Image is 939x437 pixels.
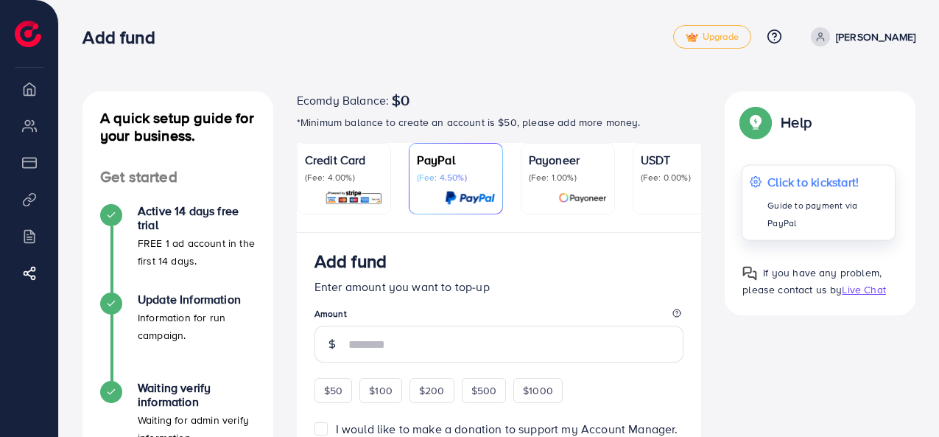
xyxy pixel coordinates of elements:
[138,204,256,232] h4: Active 14 days free trial
[742,266,757,281] img: Popup guide
[742,109,769,136] img: Popup guide
[417,172,495,183] p: (Fee: 4.50%)
[686,32,698,43] img: tick
[805,27,915,46] a: [PERSON_NAME]
[673,25,751,49] a: tickUpgrade
[82,109,273,144] h4: A quick setup guide for your business.
[82,168,273,186] h4: Get started
[325,189,383,206] img: card
[641,151,719,169] p: USDT
[529,151,607,169] p: Payoneer
[558,189,607,206] img: card
[138,234,256,270] p: FREE 1 ad account in the first 14 days.
[82,204,273,293] li: Active 14 days free trial
[742,265,882,297] span: If you have any problem, please contact us by
[445,189,495,206] img: card
[82,27,166,48] h3: Add fund
[297,113,702,131] p: *Minimum balance to create an account is $50, please add more money.
[138,309,256,344] p: Information for run campaign.
[314,307,684,326] legend: Amount
[767,173,887,191] p: Click to kickstart!
[297,91,389,109] span: Ecomdy Balance:
[336,421,678,437] span: I would like to make a donation to support my Account Manager.
[15,21,41,47] img: logo
[876,371,928,426] iframe: Chat
[324,383,342,398] span: $50
[767,197,887,232] p: Guide to payment via PayPal
[529,172,607,183] p: (Fee: 1.00%)
[314,278,684,296] p: Enter amount you want to top-up
[138,381,256,409] h4: Waiting verify information
[82,293,273,381] li: Update Information
[305,172,383,183] p: (Fee: 4.00%)
[419,383,445,398] span: $200
[305,151,383,169] p: Credit Card
[369,383,393,398] span: $100
[836,28,915,46] p: [PERSON_NAME]
[138,293,256,307] h4: Update Information
[523,383,553,398] span: $1000
[314,251,387,272] h3: Add fund
[471,383,497,398] span: $500
[686,32,739,43] span: Upgrade
[417,151,495,169] p: PayPal
[641,172,719,183] p: (Fee: 0.00%)
[392,91,409,109] span: $0
[842,282,885,297] span: Live Chat
[781,113,812,131] p: Help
